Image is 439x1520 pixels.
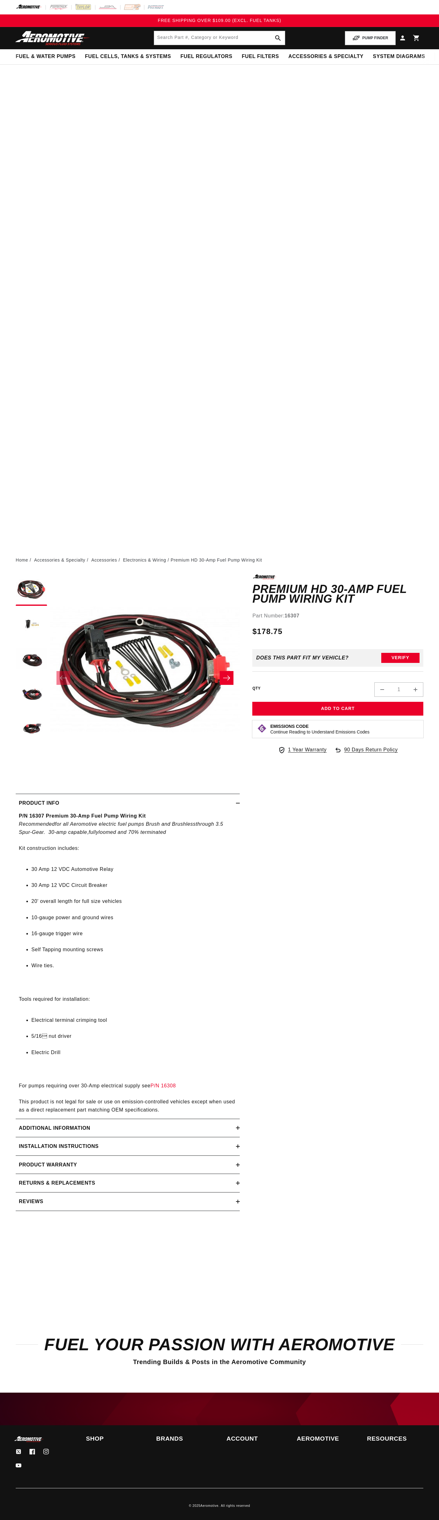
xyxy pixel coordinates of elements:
summary: System Diagrams [368,49,430,64]
summary: Reviews [16,1192,240,1211]
summary: Additional information [16,1119,240,1137]
summary: Resources [367,1436,423,1442]
li: 30 Amp 12 VDC Automotive Relay [31,865,237,873]
img: Aeromotive [13,1436,45,1442]
summary: Shop [86,1436,142,1442]
a: Electronics & Wiring [123,557,166,563]
em: for all Aeromotive electric fuel pumps Brush and Brushless [55,821,196,827]
span: 90 Days Return Policy [344,746,398,760]
a: Aeromotive [201,1504,219,1507]
button: Load image 3 in gallery view [16,643,47,675]
button: Slide left [56,671,70,685]
img: Aeromotive [13,31,92,45]
li: Premium HD 30-Amp Fuel Pump Wiring Kit [171,557,262,563]
button: Load image 1 in gallery view [16,574,47,606]
a: P/N 16308 [151,1083,176,1088]
small: All rights reserved [221,1504,250,1507]
li: Accessories & Specialty [34,557,90,563]
a: 90 Days Return Policy [334,746,398,760]
li: Self Tapping mounting screws [31,946,237,954]
li: Electrical terminal crimping tool [31,1016,237,1024]
h2: Reviews [19,1197,43,1206]
summary: Fuel Cells, Tanks & Systems [80,49,176,64]
li: 16-gauge trigger wire [31,930,237,938]
span: Trending Builds & Posts in the Aeromotive Community [133,1358,306,1365]
summary: Account [227,1436,283,1442]
input: Search by Part Number, Category or Keyword [154,31,285,45]
em: fully [89,829,99,835]
span: 1 Year Warranty [288,746,327,754]
media-gallery: Gallery Viewer [16,574,240,781]
small: © 2025 . [189,1504,220,1507]
button: Load image 5 in gallery view [16,712,47,744]
summary: Fuel Filters [237,49,284,64]
p: Continue Reading to Understand Emissions Codes [270,729,369,735]
nav: breadcrumbs [16,557,423,563]
li: 10-gauge power and ground wires [31,914,237,922]
h2: Installation Instructions [19,1142,99,1150]
button: Verify [381,653,420,663]
li: 20' overall length for full size vehicles [31,897,237,905]
summary: Product Info [16,794,240,812]
h2: Returns & replacements [19,1179,95,1187]
strong: Emissions Code [270,724,308,729]
span: Fuel Cells, Tanks & Systems [85,53,171,60]
summary: Returns & replacements [16,1174,240,1192]
a: Home [16,557,28,563]
button: search button [271,31,285,45]
span: FREE SHIPPING OVER $109.00 (EXCL. FUEL TANKS) [158,18,281,23]
summary: Accessories & Specialty [284,49,368,64]
strong: 16307 [285,613,300,618]
button: Emissions CodeContinue Reading to Understand Emissions Codes [270,723,369,735]
strong: P/N 16307 Premium 30-Amp Fuel Pump Wiring Kit [19,813,146,819]
h2: Product Info [19,799,59,807]
summary: Brands [156,1436,212,1442]
h2: Fuel Your Passion with Aeromotive [16,1337,423,1352]
img: Emissions code [257,723,267,733]
li: 5/16 nut driver [31,1032,237,1040]
span: Fuel Filters [242,53,279,60]
h2: Product warranty [19,1161,77,1169]
em: through 3.5 Spur-Gear. 30-amp capable [19,821,223,835]
div: Part Number: [252,612,423,620]
h2: Additional information [19,1124,90,1132]
em: Recommended [19,821,55,827]
button: PUMP FINDER [345,31,396,45]
summary: Installation Instructions [16,1137,240,1155]
em: loomed and 70% terminated [99,829,166,835]
span: Fuel & Water Pumps [16,53,76,60]
h1: Premium HD 30-Amp Fuel Pump Wiring Kit [252,584,423,604]
summary: Fuel Regulators [176,49,237,64]
a: Accessories [91,557,117,563]
summary: Fuel & Water Pumps [11,49,80,64]
div: , Kit construction includes: Tools required for installation: For pumps requiring over 30-Amp ele... [16,812,240,1114]
button: Slide right [220,671,233,685]
span: $178.75 [252,626,282,637]
li: 30 Amp 12 VDC Circuit Breaker [31,881,237,889]
li: Wire ties. [31,962,237,970]
button: Load image 4 in gallery view [16,678,47,709]
li: Electric Drill [31,1048,237,1057]
summary: Product warranty [16,1156,240,1174]
button: Add to Cart [252,702,423,716]
div: Does This part fit My vehicle? [256,655,349,661]
summary: Aeromotive [297,1436,353,1442]
span: System Diagrams [373,53,425,60]
button: Load image 2 in gallery view [16,609,47,640]
span: Accessories & Specialty [288,53,363,60]
label: QTY [252,686,260,691]
span: Fuel Regulators [180,53,232,60]
a: 1 Year Warranty [278,746,327,754]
